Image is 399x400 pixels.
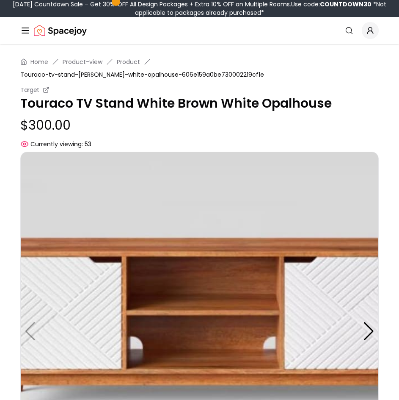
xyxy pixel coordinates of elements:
[85,140,91,148] span: 53
[20,17,379,44] nav: Global
[34,22,87,39] a: Spacejoy
[117,58,140,66] a: Product
[20,70,264,79] span: Touraco-tv-stand-[PERSON_NAME]-white-opalhouse-606e159a0be730002219cf1e
[30,140,83,148] span: Currently viewing:
[30,58,48,66] a: Home
[63,58,102,66] a: Product-view
[20,96,379,111] p: Touraco TV Stand White Brown White Opalhouse
[20,58,379,79] nav: breadcrumb
[20,118,379,133] p: $300.00
[34,22,87,39] img: Spacejoy Logo
[20,86,39,94] small: Target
